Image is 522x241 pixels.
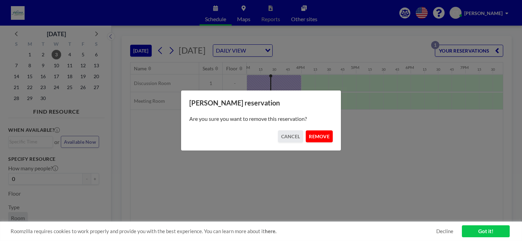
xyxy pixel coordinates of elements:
[265,228,276,234] a: here.
[189,115,333,122] p: Are you sure you want to remove this reservation?
[306,130,333,142] button: REMOVE
[278,130,303,142] button: CANCEL
[11,228,436,235] span: Roomzilla requires cookies to work properly and provide you with the best experience. You can lea...
[189,99,333,107] h3: [PERSON_NAME] reservation
[462,225,510,237] a: Got it!
[436,228,453,235] a: Decline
